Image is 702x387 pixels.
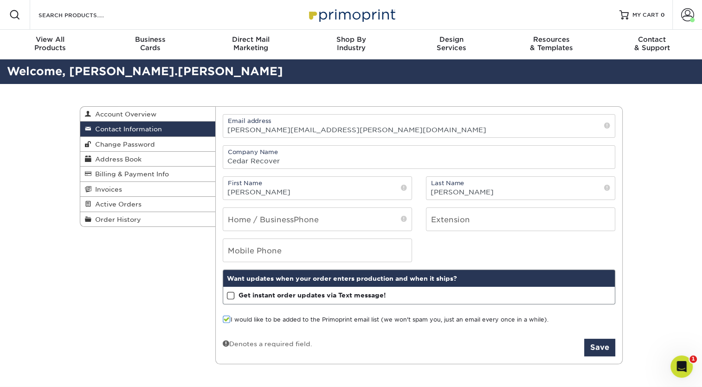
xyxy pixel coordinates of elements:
label: I would like to be added to the Primoprint email list (we won't spam you, just an email every onc... [223,316,548,324]
a: Address Book [80,152,216,167]
span: Address Book [91,155,142,163]
div: Want updates when your order enters production and when it ships? [223,270,615,287]
span: Contact Information [91,125,162,133]
img: Primoprint [305,5,398,25]
span: Contact [602,35,702,44]
a: Direct MailMarketing [200,30,301,59]
div: Industry [301,35,401,52]
button: Save [584,339,615,356]
a: Change Password [80,137,216,152]
iframe: Intercom live chat [670,355,693,378]
div: & Templates [502,35,602,52]
span: Invoices [91,186,122,193]
a: Order History [80,212,216,226]
div: Denotes a required field. [223,339,312,348]
span: Billing & Payment Info [91,170,169,178]
span: Account Overview [91,110,156,118]
span: Change Password [91,141,155,148]
a: Active Orders [80,197,216,212]
a: Billing & Payment Info [80,167,216,181]
span: Order History [91,216,141,223]
a: Contact Information [80,122,216,136]
a: Account Overview [80,107,216,122]
a: BusinessCards [100,30,200,59]
a: Contact& Support [602,30,702,59]
span: Business [100,35,200,44]
div: Services [401,35,502,52]
span: Shop By [301,35,401,44]
span: Resources [502,35,602,44]
span: Design [401,35,502,44]
a: DesignServices [401,30,502,59]
span: Direct Mail [200,35,301,44]
a: Resources& Templates [502,30,602,59]
input: SEARCH PRODUCTS..... [38,9,128,20]
a: Shop ByIndustry [301,30,401,59]
strong: Get instant order updates via Text message! [238,291,386,299]
span: Active Orders [91,200,142,208]
div: & Support [602,35,702,52]
div: Cards [100,35,200,52]
a: Invoices [80,182,216,197]
span: MY CART [632,11,659,19]
span: 0 [661,12,665,18]
div: Marketing [200,35,301,52]
span: 1 [689,355,697,363]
